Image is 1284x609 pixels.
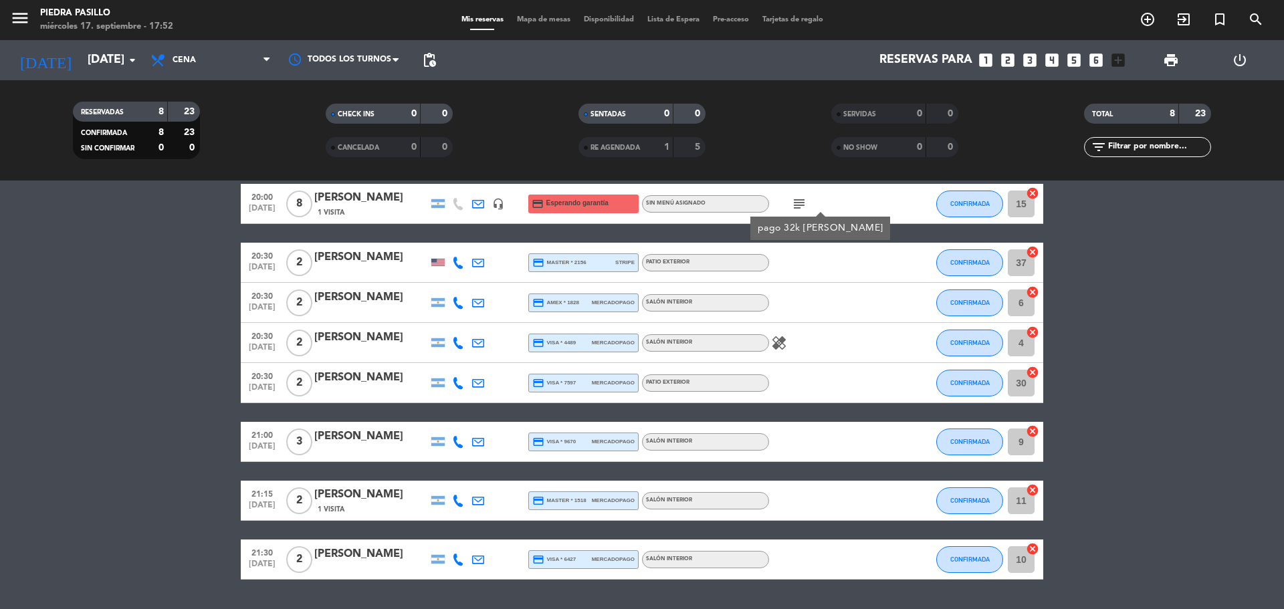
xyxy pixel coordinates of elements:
[189,143,197,152] strong: 0
[936,370,1003,396] button: CONFIRMADA
[286,370,312,396] span: 2
[592,555,635,564] span: mercadopago
[442,142,450,152] strong: 0
[245,303,279,318] span: [DATE]
[245,485,279,501] span: 21:15
[917,142,922,152] strong: 0
[286,546,312,573] span: 2
[1140,11,1156,27] i: add_circle_outline
[532,495,544,507] i: credit_card
[532,337,544,349] i: credit_card
[184,128,197,137] strong: 23
[592,437,635,446] span: mercadopago
[532,198,544,210] i: credit_card
[532,436,576,448] span: visa * 9670
[1026,285,1039,299] i: cancel
[314,249,428,266] div: [PERSON_NAME]
[646,299,692,305] span: Salón Interior
[245,287,279,303] span: 20:30
[245,442,279,457] span: [DATE]
[173,55,196,65] span: Cena
[245,383,279,398] span: [DATE]
[286,289,312,316] span: 2
[1091,139,1107,155] i: filter_list
[592,378,635,387] span: mercadopago
[695,109,703,118] strong: 0
[646,439,692,444] span: Salón Interior
[1232,52,1248,68] i: power_settings_new
[843,111,876,118] span: SERVIDAS
[1026,366,1039,379] i: cancel
[1109,51,1127,69] i: add_box
[318,207,344,218] span: 1 Visita
[314,329,428,346] div: [PERSON_NAME]
[245,501,279,516] span: [DATE]
[756,16,830,23] span: Tarjetas de regalo
[917,109,922,118] strong: 0
[338,144,379,151] span: CANCELADA
[592,298,635,307] span: mercadopago
[286,429,312,455] span: 3
[158,107,164,116] strong: 8
[646,497,692,503] span: Salón Interior
[1163,52,1179,68] span: print
[245,247,279,263] span: 20:30
[124,52,140,68] i: arrow_drop_down
[950,497,990,504] span: CONFIRMADA
[1026,483,1039,497] i: cancel
[532,377,544,389] i: credit_card
[1176,11,1192,27] i: exit_to_app
[81,109,124,116] span: RESERVADAS
[411,142,417,152] strong: 0
[245,263,279,278] span: [DATE]
[950,556,990,563] span: CONFIRMADA
[314,289,428,306] div: [PERSON_NAME]
[664,142,669,152] strong: 1
[81,130,127,136] span: CONFIRMADA
[591,111,626,118] span: SENTADAS
[492,198,504,210] i: headset_mic
[314,545,428,563] div: [PERSON_NAME]
[314,189,428,207] div: [PERSON_NAME]
[532,554,544,566] i: credit_card
[532,297,544,309] i: credit_card
[1087,51,1105,69] i: looks_6
[646,259,689,265] span: Patio Exterior
[936,487,1003,514] button: CONFIRMADA
[455,16,510,23] span: Mis reservas
[286,191,312,217] span: 8
[843,144,877,151] span: NO SHOW
[245,189,279,204] span: 20:00
[1026,326,1039,339] i: cancel
[532,436,544,448] i: credit_card
[10,8,30,28] i: menu
[592,496,635,505] span: mercadopago
[695,142,703,152] strong: 5
[950,339,990,346] span: CONFIRMADA
[664,109,669,118] strong: 0
[184,107,197,116] strong: 23
[977,51,994,69] i: looks_one
[245,368,279,383] span: 20:30
[936,330,1003,356] button: CONFIRMADA
[948,142,956,152] strong: 0
[1195,109,1208,118] strong: 23
[314,428,428,445] div: [PERSON_NAME]
[999,51,1016,69] i: looks_two
[546,198,609,209] span: Esperando garantía
[950,200,990,207] span: CONFIRMADA
[591,144,640,151] span: RE AGENDADA
[1026,424,1039,438] i: cancel
[1021,51,1039,69] i: looks_3
[10,8,30,33] button: menu
[706,16,756,23] span: Pre-acceso
[10,45,81,75] i: [DATE]
[948,109,956,118] strong: 0
[442,109,450,118] strong: 0
[245,560,279,575] span: [DATE]
[936,429,1003,455] button: CONFIRMADA
[1065,51,1083,69] i: looks_5
[1205,40,1274,80] div: LOG OUT
[40,7,173,20] div: Piedra Pasillo
[646,380,689,385] span: Patio Exterior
